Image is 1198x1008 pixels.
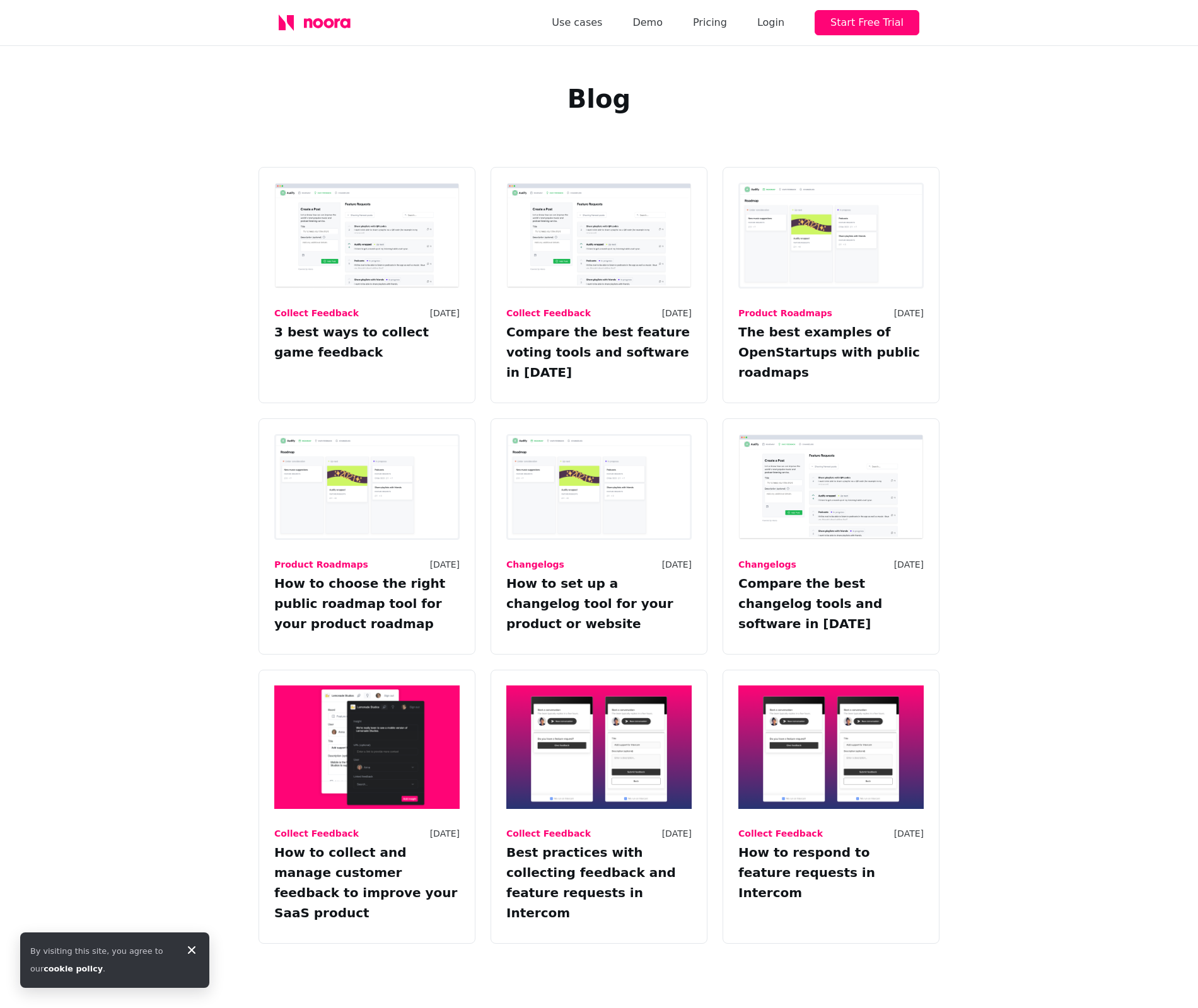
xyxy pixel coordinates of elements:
[506,183,692,289] img: hero.png
[44,964,103,973] a: cookie policy
[738,556,796,573] span: Changelogs
[430,304,460,322] span: [DATE]
[506,322,692,382] h2: Compare the best feature voting tools and software in [DATE]
[274,825,359,842] span: Collect Feedback
[506,434,692,540] img: roadmap.png
[723,670,939,944] a: Collect Feedback[DATE]How to respond to feature requests in Intercom
[279,84,919,114] h1: Blog
[723,167,939,403] a: Product Roadmaps[DATE]The best examples of OpenStartups with public roadmaps
[693,14,727,31] a: Pricing
[259,418,475,655] a: Product Roadmaps[DATE]How to choose the right public roadmap tool for your product roadmap
[506,825,591,842] span: Collect Feedback
[274,304,359,322] span: Collect Feedback
[274,322,460,362] h2: 3 best ways to collect game feedback
[30,942,174,978] div: By visiting this site, you agree to our .
[552,14,602,31] a: Use cases
[738,322,924,382] h2: The best examples of OpenStartups with public roadmaps
[274,842,460,923] h2: How to collect and manage customer feedback to improve your SaaS product
[723,418,939,655] a: Changelogs[DATE]Compare the best changelog tools and software in [DATE]
[738,685,924,809] img: intercom.png
[506,685,692,809] img: intercom.png
[274,556,368,573] span: Product Roadmaps
[738,573,924,634] h2: Compare the best changelog tools and software in [DATE]
[662,825,692,842] span: [DATE]
[430,825,460,842] span: [DATE]
[738,825,823,842] span: Collect Feedback
[259,167,475,403] a: Collect Feedback[DATE]3 best ways to collect game feedback
[662,556,692,573] span: [DATE]
[491,167,707,403] a: Collect Feedback[DATE]Compare the best feature voting tools and software in [DATE]
[259,670,475,944] a: Collect Feedback[DATE]How to collect and manage customer feedback to improve your SaaS product
[506,304,591,322] span: Collect Feedback
[894,556,924,573] span: [DATE]
[274,685,460,809] img: collect.png
[430,556,460,573] span: [DATE]
[274,434,460,540] img: roadmap.png
[894,825,924,842] span: [DATE]
[815,10,919,35] button: Start Free Trial
[738,183,924,289] img: roadmap.png
[632,14,663,31] a: Demo
[491,418,707,655] a: Changelogs[DATE]How to set up a changelog tool for your product or website
[274,573,460,634] h2: How to choose the right public roadmap tool for your product roadmap
[506,573,692,634] h2: How to set up a changelog tool for your product or website
[506,556,564,573] span: Changelogs
[491,670,707,944] a: Collect Feedback[DATE]Best practices with collecting feedback and feature requests in Intercom
[738,304,832,322] span: Product Roadmaps
[274,183,460,289] img: hero.png
[506,842,692,923] h2: Best practices with collecting feedback and feature requests in Intercom
[894,304,924,322] span: [DATE]
[738,434,924,540] img: hero.png
[662,304,692,322] span: [DATE]
[738,842,924,903] h2: How to respond to feature requests in Intercom
[757,14,784,31] div: Login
